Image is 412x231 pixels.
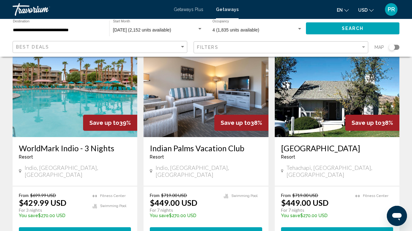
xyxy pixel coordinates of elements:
p: For 3 nights [19,207,86,213]
span: Swimming Pool [231,194,257,198]
span: Indio, [GEOGRAPHIC_DATA], [GEOGRAPHIC_DATA] [25,164,131,178]
span: Resort [281,154,295,159]
button: Change language [337,5,349,14]
a: [GEOGRAPHIC_DATA] [281,143,393,153]
p: $270.00 USD [19,213,86,218]
span: Save up to [221,119,251,126]
span: $719.00 USD [292,193,318,198]
span: [DATE] (2,152 units available) [113,27,171,32]
button: Change currency [358,5,374,14]
span: From [150,193,160,198]
span: $699.99 USD [30,193,56,198]
a: Getaways [216,7,239,12]
p: $429.99 USD [19,198,66,207]
span: From [281,193,291,198]
mat-select: Sort by [16,44,185,50]
img: 8737O01X.jpg [13,36,137,137]
span: Indio, [GEOGRAPHIC_DATA], [GEOGRAPHIC_DATA] [155,164,262,178]
span: You save [281,213,300,218]
button: User Menu [383,3,399,16]
a: Travorium [13,3,167,16]
span: You save [19,213,38,218]
span: USD [358,8,368,13]
div: 39% [83,115,137,131]
a: Getaways Plus [174,7,203,12]
p: For 7 nights [281,207,349,213]
span: Resort [150,154,164,159]
span: Tehachapi, [GEOGRAPHIC_DATA], [GEOGRAPHIC_DATA] [286,164,393,178]
span: Fitness Center [100,194,126,198]
div: 38% [214,115,268,131]
span: Save up to [352,119,381,126]
span: 4 (1,835 units available) [212,27,259,32]
span: Save up to [89,119,119,126]
p: For 7 nights [150,207,217,213]
span: From [19,193,29,198]
span: Swimming Pool [100,204,126,208]
span: en [337,8,343,13]
a: WorldMark Indio - 3 Nights [19,143,131,153]
img: 0177I01X.jpg [144,36,268,137]
p: $449.00 USD [150,198,197,207]
button: Search [306,22,399,34]
span: You save [150,213,169,218]
iframe: Button to launch messaging window [387,206,407,226]
span: Filters [197,45,218,50]
span: Best Deals [16,44,49,49]
span: Search [342,26,364,31]
div: 38% [345,115,399,131]
button: Filter [194,41,368,54]
img: 5546E01L.jpg [275,36,399,137]
span: Map [375,43,384,52]
p: $270.00 USD [150,213,217,218]
span: $719.00 USD [161,193,187,198]
p: $449.00 USD [281,198,329,207]
a: Indian Palms Vacation Club [150,143,262,153]
span: Resort [19,154,33,159]
p: $270.00 USD [281,213,349,218]
span: PR [388,6,395,13]
span: Fitness Center [363,194,388,198]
